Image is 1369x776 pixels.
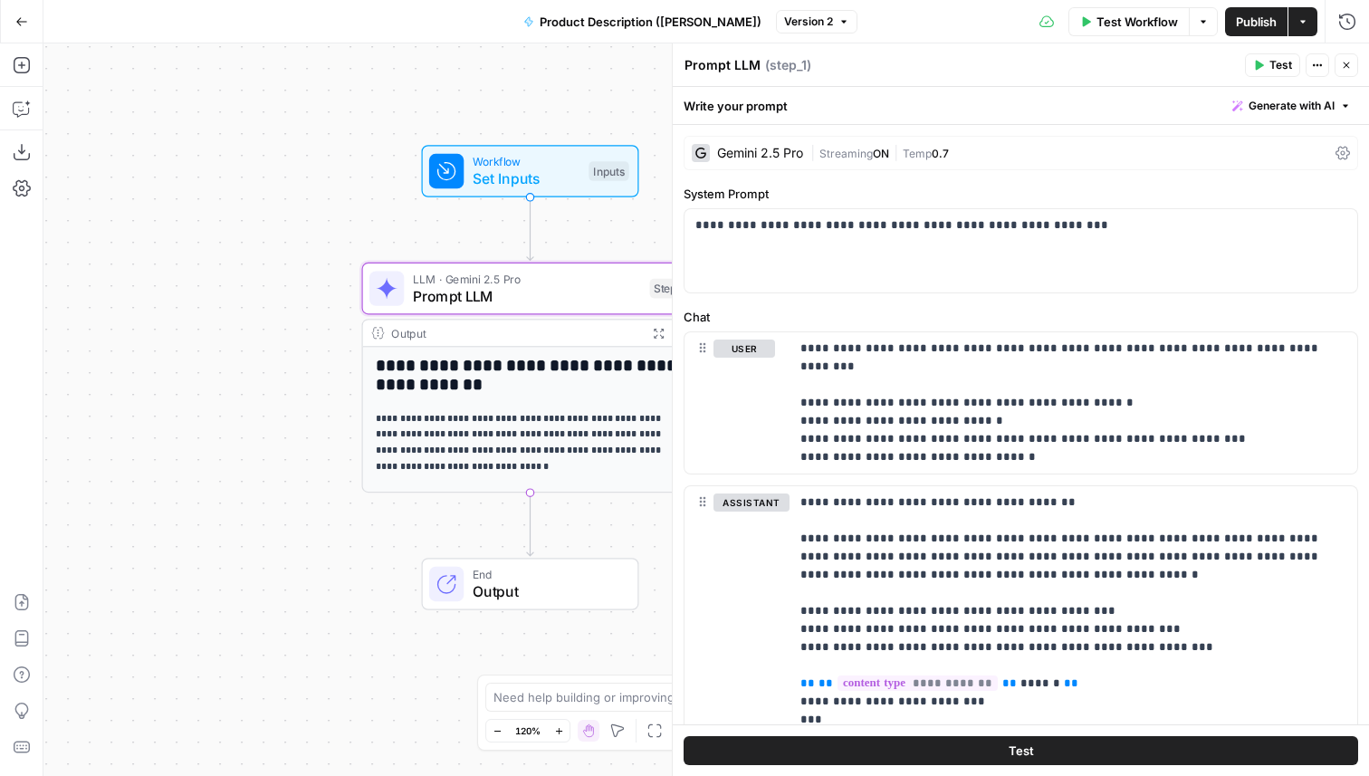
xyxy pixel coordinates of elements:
g: Edge from step_1 to end [527,493,533,556]
button: user [713,340,775,358]
label: Chat [684,308,1358,326]
g: Edge from start to step_1 [527,197,533,261]
div: Step 1 [650,279,689,299]
div: Output [391,324,639,341]
button: Version 2 [776,10,857,34]
div: user [684,332,775,474]
span: | [889,143,903,161]
span: Test [1269,57,1292,73]
textarea: Prompt LLM [684,56,761,74]
span: Test [1009,742,1034,760]
span: ( step_1 ) [765,56,811,74]
span: Prompt LLM [413,285,641,307]
div: Inputs [589,161,628,181]
span: Product Description ([PERSON_NAME]) [540,13,761,31]
button: Test Workflow [1068,7,1189,36]
span: Workflow [473,153,580,170]
button: Publish [1225,7,1288,36]
span: Temp [903,147,932,160]
span: | [810,143,819,161]
span: 0.7 [932,147,949,160]
div: WorkflowSet InputsInputs [362,145,699,197]
div: assistant [684,486,775,754]
span: Generate with AI [1249,98,1335,114]
span: End [473,566,620,583]
span: ON [873,147,889,160]
div: EndOutput [362,558,699,610]
div: Gemini 2.5 Pro [717,147,803,159]
button: Product Description ([PERSON_NAME]) [512,7,772,36]
span: LLM · Gemini 2.5 Pro [413,270,641,287]
span: Test Workflow [1096,13,1178,31]
button: Test [684,736,1358,765]
span: 120% [515,723,541,738]
span: Set Inputs [473,168,580,189]
span: Version 2 [784,14,833,30]
label: System Prompt [684,185,1358,203]
span: Output [473,580,620,602]
span: Publish [1236,13,1277,31]
button: assistant [713,493,790,512]
button: Generate with AI [1225,94,1358,118]
span: Streaming [819,147,873,160]
div: Write your prompt [673,87,1369,124]
button: Test [1245,53,1300,77]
